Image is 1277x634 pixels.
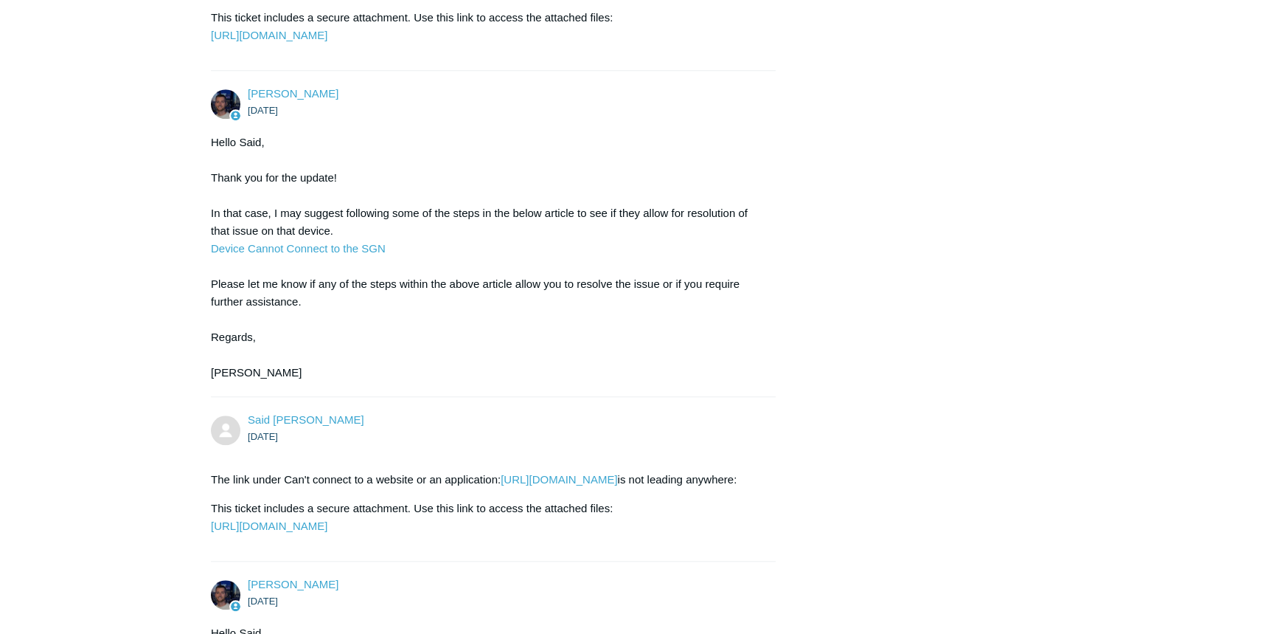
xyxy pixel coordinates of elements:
[248,431,278,442] time: 09/08/2025, 13:32
[248,413,364,426] a: Said [PERSON_NAME]
[248,578,338,590] a: [PERSON_NAME]
[248,87,338,100] span: Connor Davis
[248,105,278,116] time: 09/08/2025, 12:58
[211,500,761,535] p: This ticket includes a secure attachment. Use this link to access the attached files:
[211,242,386,255] a: Device Cannot Connect to the SGN
[248,413,364,426] span: Said Yosin Burkhani
[501,473,617,486] a: [URL][DOMAIN_NAME]
[211,29,327,41] a: [URL][DOMAIN_NAME]
[211,134,761,382] div: Hello Said, Thank you for the update! In that case, I may suggest following some of the steps in ...
[211,520,327,532] a: [URL][DOMAIN_NAME]
[248,578,338,590] span: Connor Davis
[211,9,761,44] p: This ticket includes a secure attachment. Use this link to access the attached files:
[248,87,338,100] a: [PERSON_NAME]
[248,596,278,607] time: 09/08/2025, 15:06
[211,471,761,489] p: The link under Can't connect to a website or an application: is not leading anywhere:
